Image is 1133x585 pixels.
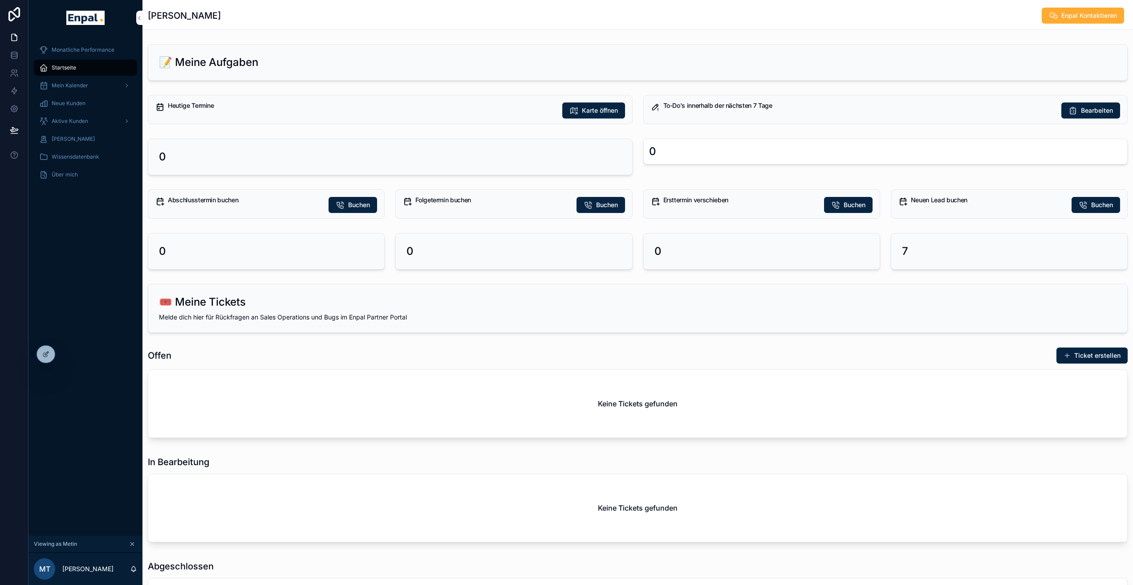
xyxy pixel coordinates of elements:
[159,150,166,164] h2: 0
[52,153,99,160] span: Wissensdatenbank
[148,456,209,468] h1: In Bearbeitung
[34,540,77,548] span: Viewing as Metin
[52,118,88,125] span: Aktive Kunden
[52,64,76,71] span: Startseite
[66,11,104,25] img: App logo
[596,200,618,209] span: Buchen
[582,106,618,115] span: Karte öffnen
[1056,348,1128,364] button: Ticket erstellen
[34,95,137,111] a: Neue Kunden
[1061,102,1120,119] button: Bearbeiten
[663,197,817,203] h5: Ersttermin verschieben
[159,244,166,258] h2: 0
[562,102,625,119] button: Karte öffnen
[159,55,258,70] h2: 📝 Meine Aufgaben
[649,144,656,159] div: 0
[348,200,370,209] span: Buchen
[415,197,569,203] h5: Folgetermin buchen
[34,78,137,94] a: Mein Kalender
[34,113,137,129] a: Aktive Kunden
[911,197,1064,203] h5: Neuen Lead buchen
[1042,8,1124,24] button: Enpal Kontaktieren
[159,295,246,309] h2: 🎟️ Meine Tickets
[28,36,142,194] div: scrollable content
[148,349,171,362] h1: Offen
[39,564,50,574] span: MT
[1091,200,1113,209] span: Buchen
[62,565,114,573] p: [PERSON_NAME]
[52,46,114,53] span: Monatliche Performance
[52,82,88,89] span: Mein Kalender
[598,503,678,513] h2: Keine Tickets gefunden
[168,102,555,109] h5: Heutige Termine
[34,42,137,58] a: Monatliche Performance
[1081,106,1113,115] span: Bearbeiten
[577,197,625,213] button: Buchen
[148,560,214,573] h1: Abgeschlossen
[902,244,908,258] h2: 7
[824,197,873,213] button: Buchen
[52,135,95,143] span: [PERSON_NAME]
[663,102,1055,109] h5: To-Do's innerhalb der nächsten 7 Tage
[34,60,137,76] a: Startseite
[329,197,377,213] button: Buchen
[406,244,414,258] h2: 0
[168,197,321,203] h5: Abschlusstermin buchen
[159,313,407,321] span: Melde dich hier für Rückfragen an Sales Operations und Bugs im Enpal Partner Portal
[52,100,85,107] span: Neue Kunden
[1072,197,1120,213] button: Buchen
[598,398,678,409] h2: Keine Tickets gefunden
[34,149,137,165] a: Wissensdatenbank
[34,131,137,147] a: [PERSON_NAME]
[844,200,865,209] span: Buchen
[1061,11,1117,20] span: Enpal Kontaktieren
[34,167,137,183] a: Über mich
[52,171,78,178] span: Über mich
[148,9,221,22] h1: [PERSON_NAME]
[654,244,662,258] h2: 0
